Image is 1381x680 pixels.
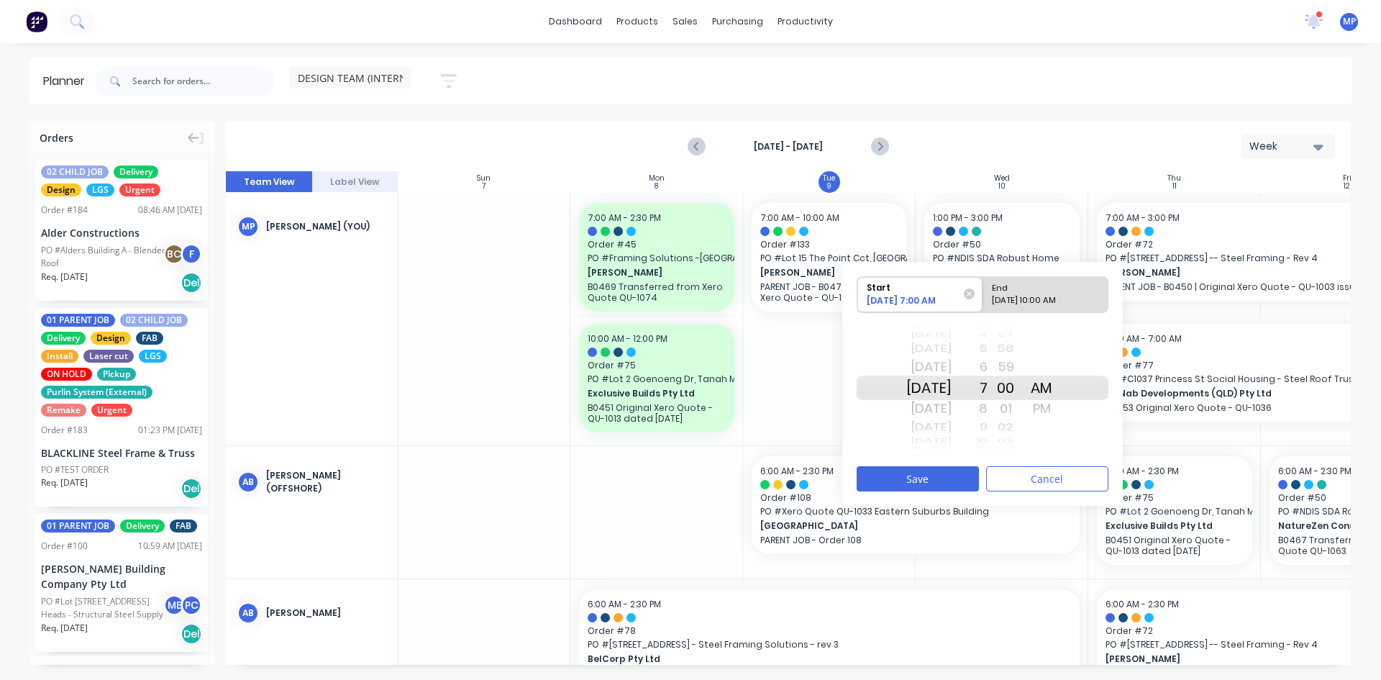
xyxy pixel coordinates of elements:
[906,435,952,447] div: [DATE]
[906,446,952,450] div: [DATE]
[952,340,988,358] div: 5
[1106,465,1179,477] span: 6:00 AM - 2:30 PM
[952,376,988,400] div: 7
[862,277,966,295] div: Start
[41,183,81,196] span: Design
[237,602,259,624] div: AB
[138,204,202,217] div: 08:46 AM [DATE]
[1106,598,1179,610] span: 6:00 AM - 2:30 PM
[237,471,259,493] div: AB
[86,183,114,196] span: LGS
[477,174,491,183] div: Sun
[41,476,88,489] span: Req. [DATE]
[770,11,840,32] div: productivity
[266,469,386,495] div: [PERSON_NAME] (OFFSHORE)
[906,376,952,400] div: [DATE]
[138,540,202,553] div: 10:59 AM [DATE]
[181,478,202,499] div: Del
[988,446,1024,450] div: 04
[760,252,898,265] span: PO # Lot 15 The Point Cct, [GEOGRAPHIC_DATA]
[41,622,88,635] span: Req. [DATE]
[933,238,1071,251] span: Order # 50
[988,376,1024,400] div: 00
[170,520,197,532] span: FAB
[1344,183,1350,190] div: 12
[181,272,202,294] div: Del
[542,11,609,32] a: dashboard
[91,404,132,417] span: Urgent
[41,520,115,532] span: 01 PARENT JOB
[994,174,1010,183] div: Wed
[588,387,712,400] span: Exclusive Builds Pty Ltd
[988,397,1024,420] div: 01
[655,183,658,190] div: 8
[1106,505,1244,518] span: PO # Lot 2 Goenoeng Dr, Tanah Merah - Steel Framing
[41,368,92,381] span: ON HOLD
[588,402,726,424] p: B0451 Original Xero Quote - QU-1013 dated [DATE]
[588,625,1071,638] span: Order # 78
[97,368,136,381] span: Pickup
[1106,332,1182,345] span: 7:00 AM - 7:00 AM
[120,520,165,532] span: Delivery
[41,225,202,240] div: Alder Constructions
[952,326,988,330] div: 3
[266,220,386,233] div: [PERSON_NAME] (You)
[906,355,952,378] div: [DATE]
[760,238,898,251] span: Order # 133
[482,183,486,190] div: 7
[906,326,952,330] div: [DATE]
[588,238,726,251] span: Order # 45
[1106,491,1244,504] span: Order # 75
[1024,376,1059,400] div: AM
[862,294,966,312] div: [DATE] 7:00 AM
[41,314,115,327] span: 01 PARENT JOB
[988,418,1024,437] div: 02
[132,67,275,96] input: Search for orders...
[1278,465,1352,477] span: 6:00 AM - 2:30 PM
[906,418,952,437] div: [DATE]
[181,594,202,616] div: PC
[987,277,1091,295] div: End
[988,326,1024,330] div: 56
[312,171,398,193] button: Label View
[41,350,78,363] span: Install
[119,183,160,196] span: Urgent
[298,71,421,86] span: DESIGN TEAM (INTERNAL)
[114,166,158,178] span: Delivery
[1167,174,1181,183] div: Thu
[998,183,1006,190] div: 10
[609,11,665,32] div: products
[136,332,163,345] span: FAB
[41,424,88,437] div: Order # 183
[1106,212,1180,224] span: 7:00 AM - 3:00 PM
[1249,139,1316,154] div: Week
[588,266,712,279] span: [PERSON_NAME]
[43,73,92,90] div: Planner
[237,216,259,237] div: MP
[40,130,73,145] span: Orders
[933,252,1071,265] span: PO # NDIS SDA Robust Home
[933,212,1003,224] span: 1:00 PM - 3:00 PM
[705,11,770,32] div: purchasing
[588,212,661,224] span: 7:00 AM - 2:30 PM
[588,653,1023,666] span: BelCorp Pty Ltd
[181,243,202,265] div: F
[760,505,1071,518] span: PO # Xero Quote QU-1033 Eastern Suburbs Building
[1106,535,1244,556] p: B0451 Original Xero Quote - QU-1013 dated [DATE]
[987,294,1091,312] div: [DATE] 10:00 AM
[760,535,1071,545] p: PARENT JOB - Order 108
[1241,134,1335,159] button: Week
[1106,520,1230,532] span: Exclusive Builds Pty Ltd
[952,446,988,450] div: 11
[138,424,202,437] div: 01:23 PM [DATE]
[41,386,152,399] span: Purlin System (External)
[988,320,1024,455] div: Minute
[41,463,109,476] div: PO #TEST ORDER
[906,329,952,341] div: [DATE]
[139,350,167,363] span: LGS
[588,281,726,303] p: B0469 Transferred from Xero Quote QU-1074
[1024,397,1059,420] div: PM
